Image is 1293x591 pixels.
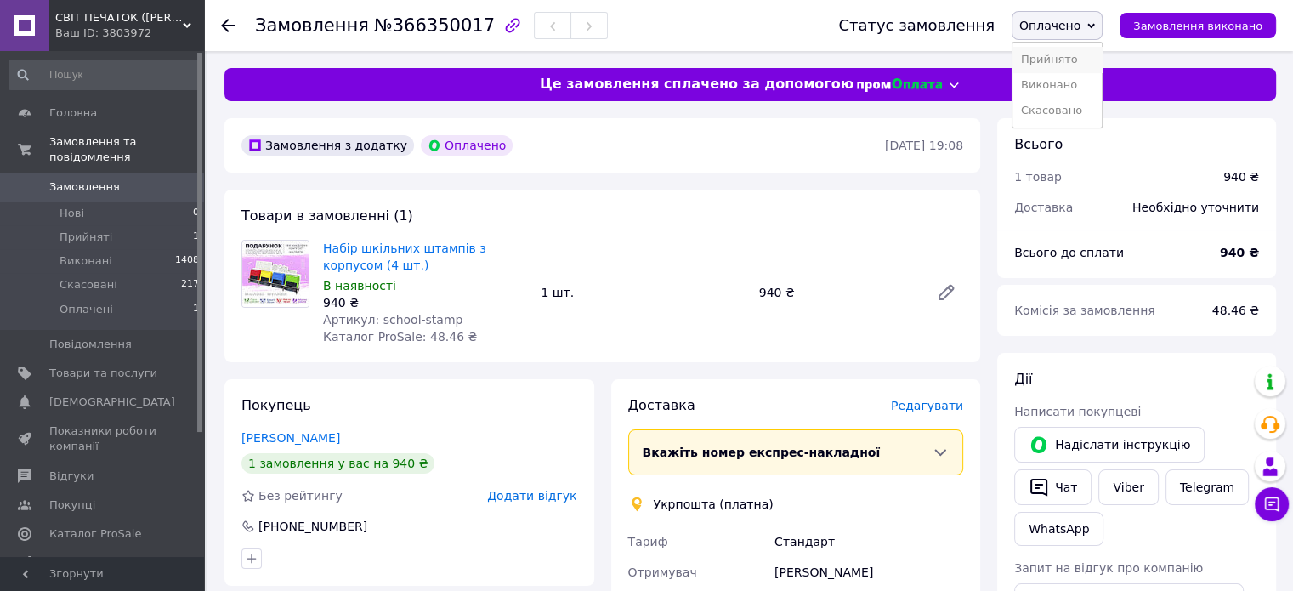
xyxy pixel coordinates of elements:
[181,277,199,293] span: 217
[885,139,963,152] time: [DATE] 19:08
[1014,371,1032,387] span: Дії
[9,60,201,90] input: Пошук
[1014,136,1063,152] span: Всього
[323,279,396,293] span: В наявності
[323,294,527,311] div: 940 ₴
[241,135,414,156] div: Замовлення з додатку
[49,469,94,484] span: Відгуки
[771,557,967,588] div: [PERSON_NAME]
[838,17,995,34] div: Статус замовлення
[49,105,97,121] span: Головна
[257,518,369,535] div: [PHONE_NUMBER]
[258,489,343,503] span: Без рейтингу
[55,26,204,41] div: Ваш ID: 3803972
[60,302,113,317] span: Оплачені
[1014,246,1124,259] span: Всього до сплати
[323,313,462,327] span: Артикул: school-stamp
[628,535,668,548] span: Тариф
[540,75,853,94] span: Це замовлення сплачено за допомогою
[323,242,486,272] a: Набір шкільних штампів з корпусом (4 шт.)
[374,15,495,36] span: №366350017
[1019,19,1080,32] span: Оплачено
[1014,469,1092,505] button: Чат
[255,15,369,36] span: Замовлення
[241,431,340,445] a: [PERSON_NAME]
[49,423,157,454] span: Показники роботи компанії
[1165,469,1249,505] a: Telegram
[1014,512,1103,546] a: WhatsApp
[242,241,309,307] img: Набір шкільних штампів з корпусом (4 шт.)
[60,230,112,245] span: Прийняті
[929,276,963,310] a: Редагувати
[193,230,199,245] span: 1
[55,10,183,26] span: СВІТ ПЕЧАТОК (ФОП Коваленко Є.С.)
[49,134,204,165] span: Замовлення та повідомлення
[1014,405,1141,418] span: Написати покупцеві
[1014,427,1205,463] button: Надіслати інструкцію
[49,179,120,195] span: Замовлення
[643,446,881,459] span: Вкажіть номер експрес-накладної
[487,489,576,503] span: Додати відгук
[60,277,117,293] span: Скасовані
[1223,168,1259,185] div: 940 ₴
[1098,469,1158,505] a: Viber
[49,555,108,571] span: Аналітика
[1212,304,1259,317] span: 48.46 ₴
[752,281,922,304] div: 940 ₴
[49,526,141,542] span: Каталог ProSale
[175,253,199,269] span: 1408
[1255,487,1289,521] button: Чат з покупцем
[1014,170,1062,184] span: 1 товар
[1012,47,1102,72] li: Прийнято
[1014,561,1203,575] span: Запит на відгук про компанію
[49,337,132,352] span: Повідомлення
[534,281,751,304] div: 1 шт.
[49,366,157,381] span: Товари та послуги
[193,206,199,221] span: 0
[1220,246,1259,259] b: 940 ₴
[1133,20,1262,32] span: Замовлення виконано
[628,397,695,413] span: Доставка
[60,253,112,269] span: Виконані
[771,526,967,557] div: Стандарт
[49,497,95,513] span: Покупці
[1122,189,1269,226] div: Необхідно уточнити
[323,330,477,344] span: Каталог ProSale: 48.46 ₴
[241,453,434,474] div: 1 замовлення у вас на 940 ₴
[241,397,311,413] span: Покупець
[1012,72,1102,98] li: Виконано
[221,17,235,34] div: Повернутися назад
[241,207,413,224] span: Товари в замовленні (1)
[1012,98,1102,123] li: Скасовано
[1014,201,1073,214] span: Доставка
[193,302,199,317] span: 1
[60,206,84,221] span: Нові
[1120,13,1276,38] button: Замовлення виконано
[1014,304,1155,317] span: Комісія за замовлення
[628,565,697,579] span: Отримувач
[421,135,513,156] div: Оплачено
[649,496,778,513] div: Укрпошта (платна)
[49,395,175,410] span: [DEMOGRAPHIC_DATA]
[891,399,963,412] span: Редагувати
